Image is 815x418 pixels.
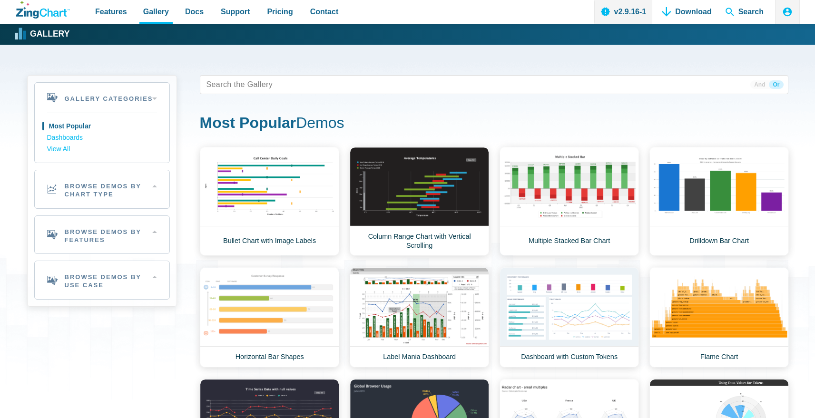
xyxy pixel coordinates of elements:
strong: Gallery [30,30,69,39]
a: Dashboards [47,132,157,144]
span: And [750,80,769,89]
a: Multiple Stacked Bar Chart [500,147,639,256]
span: Support [221,5,250,18]
h1: Demos [200,113,788,135]
span: Or [769,80,783,89]
h2: Browse Demos By Chart Type [35,170,169,208]
a: Horizontal Bar Shapes [200,267,339,368]
h2: Gallery Categories [35,83,169,113]
span: Features [95,5,127,18]
a: Gallery [16,27,69,41]
a: Flame Chart [649,267,789,368]
a: ZingChart Logo. Click to return to the homepage [16,1,70,19]
a: Bullet Chart with Image Labels [200,147,339,256]
a: Column Range Chart with Vertical Scrolling [350,147,489,256]
a: Label Mania Dashboard [350,267,489,368]
a: Most Popular [47,121,157,132]
a: Drilldown Bar Chart [649,147,789,256]
h2: Browse Demos By Use Case [35,261,169,299]
span: Pricing [267,5,293,18]
h2: Browse Demos By Features [35,216,169,254]
span: Docs [185,5,204,18]
strong: Most Popular [200,114,296,131]
span: Gallery [143,5,169,18]
span: Contact [310,5,339,18]
a: View All [47,144,157,155]
a: Dashboard with Custom Tokens [500,267,639,368]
